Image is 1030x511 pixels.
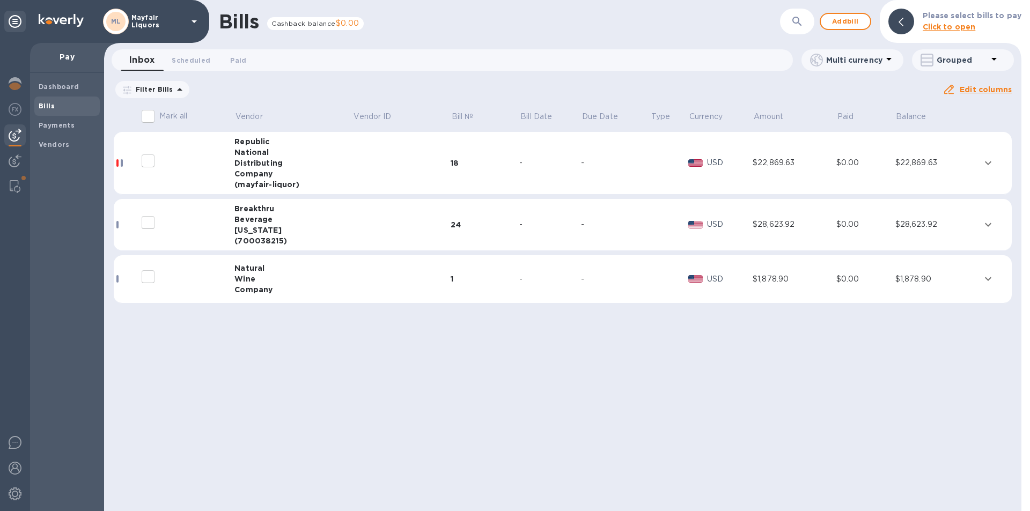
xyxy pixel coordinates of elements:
img: Foreign exchange [9,103,21,116]
div: Distributing [234,158,352,168]
div: Beverage [234,214,352,225]
b: Bills [39,102,55,110]
div: $28,623.92 [895,219,979,230]
p: Grouped [937,55,988,65]
div: (mayfair-liquor) [234,179,352,190]
span: $0.00 [336,19,359,27]
div: - [581,273,650,285]
span: Inbox [129,53,154,68]
b: Dashboard [39,83,79,91]
span: Cashback balance [271,19,335,27]
div: Unpin categories [4,11,26,32]
div: [US_STATE] [234,225,352,235]
div: - [519,157,581,168]
p: Mayfair Liquors [131,14,185,29]
div: $0.00 [836,273,895,285]
b: Vendors [39,140,70,149]
div: $22,869.63 [895,157,979,168]
div: 24 [451,219,519,230]
img: Logo [39,14,84,27]
div: - [519,273,581,285]
div: - [519,219,581,230]
span: Vendor ID [354,111,405,122]
p: Vendor ID [354,111,391,122]
div: $0.00 [836,219,895,230]
p: Bill № [452,111,474,122]
span: Paid [230,55,246,66]
span: Bill № [452,111,488,122]
div: Wine [234,273,352,284]
button: expand row [980,271,996,287]
b: Please select bills to pay [923,11,1021,20]
div: Natural [234,263,352,273]
u: Edit columns [960,85,1012,94]
div: - [581,219,650,230]
p: USD [707,273,753,285]
p: Bill Date [520,111,552,122]
p: Mark all [159,110,187,122]
p: USD [707,219,753,230]
div: - [581,157,650,168]
div: $1,878.90 [753,273,836,285]
b: ML [111,17,121,25]
span: Scheduled [172,55,210,66]
div: Republic [234,136,352,147]
p: Amount [754,111,784,122]
img: USD [688,159,703,167]
div: Company [234,168,352,179]
button: expand row [980,217,996,233]
span: Balance [896,111,940,122]
div: (700038215) [234,235,352,246]
div: National [234,147,352,158]
span: Paid [837,111,868,122]
img: USD [688,275,703,283]
span: Vendor [236,111,277,122]
div: Breakthru [234,203,352,214]
span: Add bill [829,15,862,28]
div: $22,869.63 [753,157,836,168]
p: Pay [39,51,95,62]
button: expand row [980,155,996,171]
div: $1,878.90 [895,273,979,285]
p: Balance [896,111,926,122]
div: Company [234,284,352,295]
img: USD [688,221,703,228]
span: Amount [754,111,798,122]
button: Addbill [820,13,871,30]
p: Due Date [582,111,618,122]
p: Type [651,111,671,122]
p: USD [707,157,753,168]
b: Click to open [923,23,976,31]
p: Multi currency [826,55,882,65]
div: 18 [451,158,519,168]
div: 1 [451,273,519,284]
div: $0.00 [836,157,895,168]
div: $28,623.92 [753,219,836,230]
p: Paid [837,111,854,122]
p: Vendor [236,111,263,122]
p: Currency [689,111,723,122]
h1: Bills [219,10,259,33]
p: Filter Bills [131,85,173,94]
b: Payments [39,121,75,129]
